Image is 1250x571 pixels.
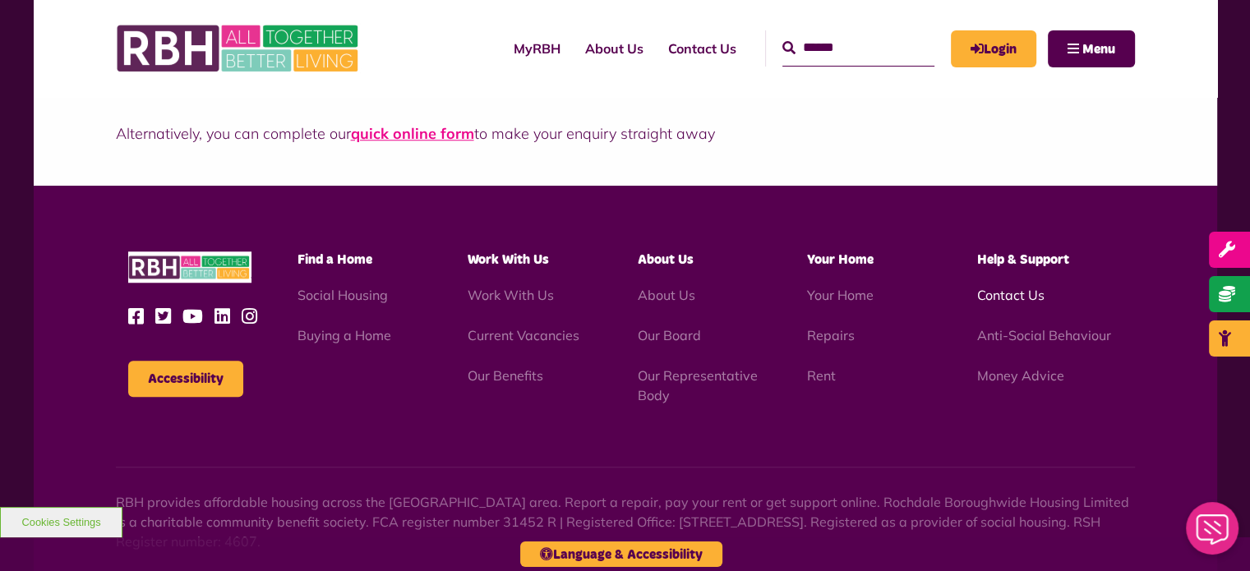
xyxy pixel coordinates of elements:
[1176,497,1250,571] iframe: Netcall Web Assistant for live chat
[468,287,554,303] a: Work With Us
[807,327,855,343] a: Repairs
[116,16,362,81] img: RBH
[637,253,693,266] span: About Us
[468,253,549,266] span: Work With Us
[637,287,694,303] a: About Us
[298,253,372,266] span: Find a Home
[807,253,874,266] span: Your Home
[298,327,391,343] a: Buying a Home
[128,251,251,283] img: RBH
[951,30,1036,67] a: MyRBH
[298,287,388,303] a: Social Housing - open in a new tab
[468,327,579,343] a: Current Vacancies
[116,122,1135,145] p: Alternatively, you can complete our to make your enquiry straight away
[807,287,874,303] a: Your Home
[351,124,474,143] a: quick online form
[520,541,722,567] button: Language & Accessibility
[977,253,1069,266] span: Help & Support
[637,367,757,403] a: Our Representative Body
[977,327,1111,343] a: Anti-Social Behaviour
[573,26,656,71] a: About Us
[977,367,1064,384] a: Money Advice
[128,361,243,397] button: Accessibility
[656,26,749,71] a: Contact Us
[501,26,573,71] a: MyRBH
[807,367,836,384] a: Rent
[1048,30,1135,67] button: Navigation
[1082,43,1115,56] span: Menu
[977,287,1045,303] a: Contact Us
[116,492,1135,551] p: RBH provides affordable housing across the [GEOGRAPHIC_DATA] area. Report a repair, pay your rent...
[637,327,700,343] a: Our Board
[468,367,543,384] a: Our Benefits
[782,30,934,66] input: Search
